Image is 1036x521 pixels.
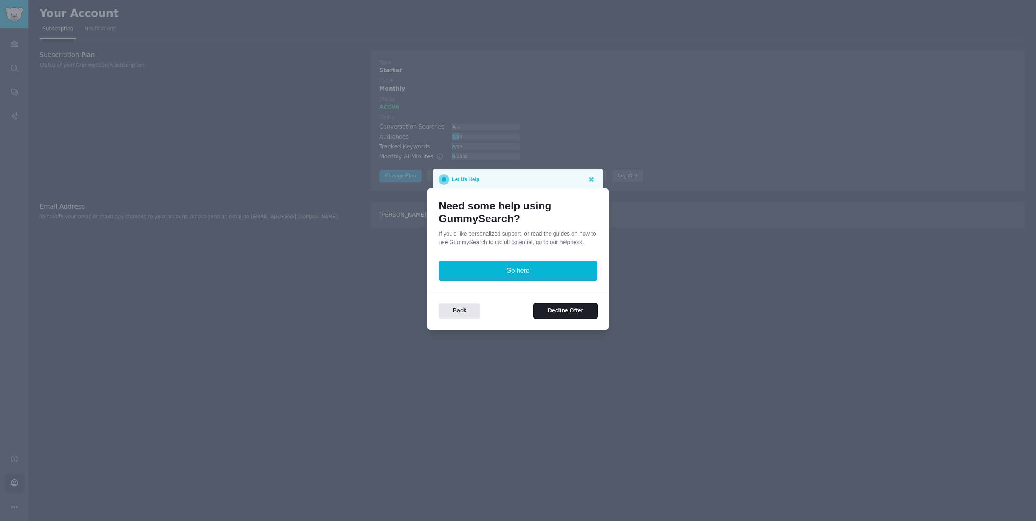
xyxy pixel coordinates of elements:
button: Go here [439,261,597,281]
p: Let Us Help [452,174,479,185]
button: Back [439,303,480,319]
p: If you'd like personalized support, or read the guides on how to use GummySearch to its full pote... [439,230,597,247]
h1: Need some help using GummySearch? [439,200,597,225]
button: Decline Offer [534,303,597,319]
